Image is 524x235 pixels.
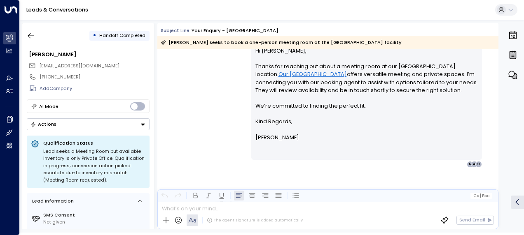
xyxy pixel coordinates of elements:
span: | [480,194,481,198]
div: AI Mode [39,102,58,111]
button: Undo [160,191,170,200]
div: Actions [30,121,56,127]
div: Not given [43,219,147,226]
button: Actions [27,118,150,130]
div: O [475,161,482,168]
div: Your enquiry - [GEOGRAPHIC_DATA] [192,27,278,34]
span: ajaysamuel97@gmail.com [39,62,119,69]
div: Button group with a nested menu [27,118,150,130]
span: Cc Bcc [473,194,489,198]
div: [PHONE_NUMBER] [40,74,149,81]
div: AddCompany [40,85,149,92]
span: Subject Line: [161,27,191,34]
div: • [93,30,96,41]
span: Kind Regards, [255,117,292,125]
a: Our [GEOGRAPHIC_DATA] [278,70,347,78]
button: Cc|Bcc [470,193,492,199]
p: Qualification Status [43,140,145,146]
div: Lead Information [30,198,74,205]
div: Lead seeks a Meeting Room but available inventory is only Private Office. Qualification in progre... [43,148,145,184]
button: Redo [173,191,183,200]
span: [PERSON_NAME] [255,134,299,141]
p: Hi [PERSON_NAME], Thanks for reaching out about a meeting room at our [GEOGRAPHIC_DATA] location.... [255,47,478,118]
div: [PERSON_NAME] seeks to book a one-person meeting room at the [GEOGRAPHIC_DATA] facility [161,38,402,46]
label: SMS Consent [43,212,147,219]
span: Handoff Completed [99,32,145,39]
div: The agent signature is added automatically [207,217,303,223]
span: [EMAIL_ADDRESS][DOMAIN_NAME] [39,62,119,69]
div: A [471,161,477,168]
a: Leads & Conversations [26,6,88,13]
div: N [467,161,473,168]
div: [PERSON_NAME] [29,51,149,58]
